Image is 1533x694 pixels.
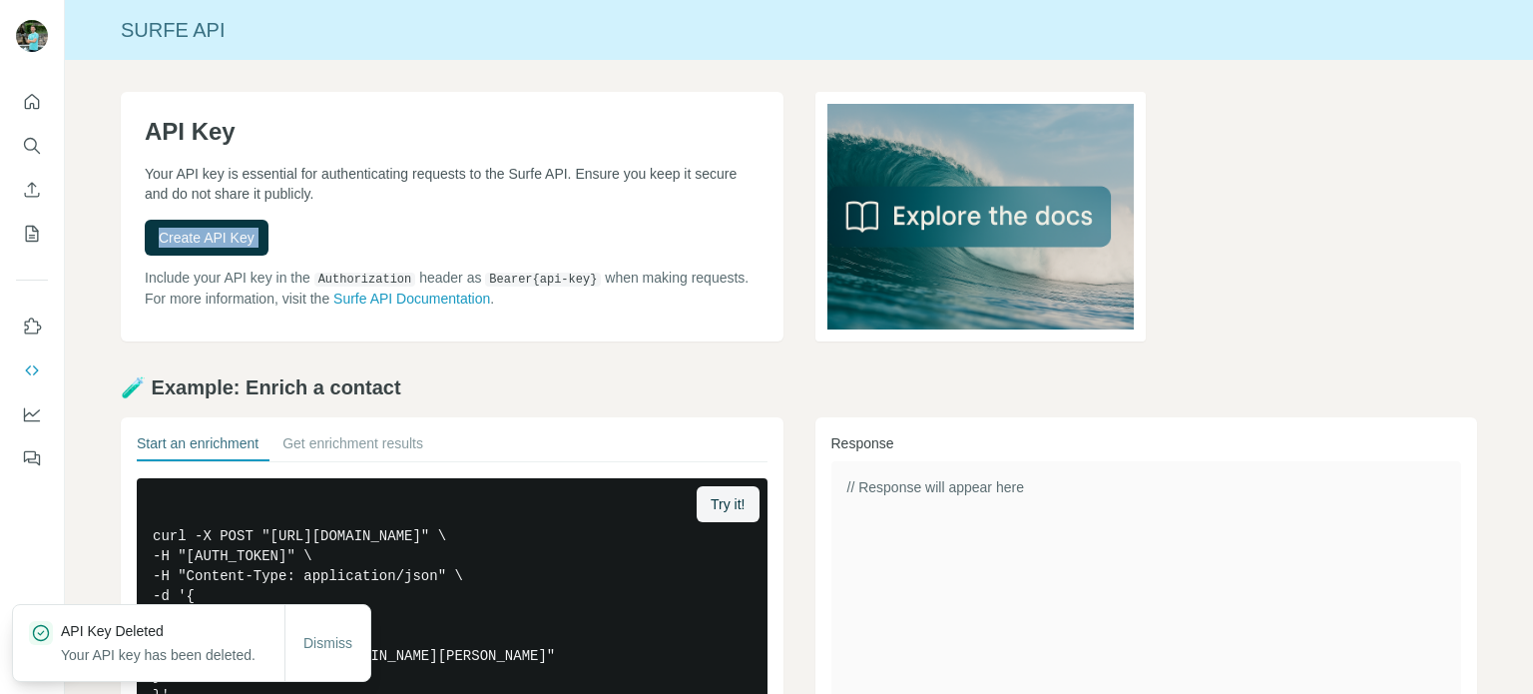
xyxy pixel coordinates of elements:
code: Bearer {api-key} [485,273,601,287]
button: Get enrichment results [282,433,423,461]
p: Your API key is essential for authenticating requests to the Surfe API. Ensure you keep it secure... [145,164,760,204]
span: // Response will appear here [847,479,1024,495]
span: Try it! [711,494,745,514]
button: Use Surfe on LinkedIn [16,309,48,345]
div: Surfe API [65,16,1533,44]
button: Use Surfe API [16,352,48,388]
h3: Response [831,433,1462,453]
span: Dismiss [303,633,352,653]
code: Authorization [314,273,416,287]
button: Dashboard [16,396,48,432]
h1: API Key [145,116,760,148]
h2: 🧪 Example: Enrich a contact [121,373,1477,401]
img: Avatar [16,20,48,52]
button: Try it! [697,486,759,522]
button: My lists [16,216,48,252]
p: Include your API key in the header as when making requests. For more information, visit the . [145,268,760,309]
button: Feedback [16,440,48,476]
span: Create API Key [159,228,255,248]
button: Dismiss [289,625,366,661]
button: Enrich CSV [16,172,48,208]
a: Surfe API Documentation [333,291,490,307]
p: API Key Deleted [61,621,271,641]
button: Create API Key [145,220,268,256]
p: Your API key has been deleted. [61,645,271,665]
button: Search [16,128,48,164]
button: Quick start [16,84,48,120]
button: Start an enrichment [137,433,258,461]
